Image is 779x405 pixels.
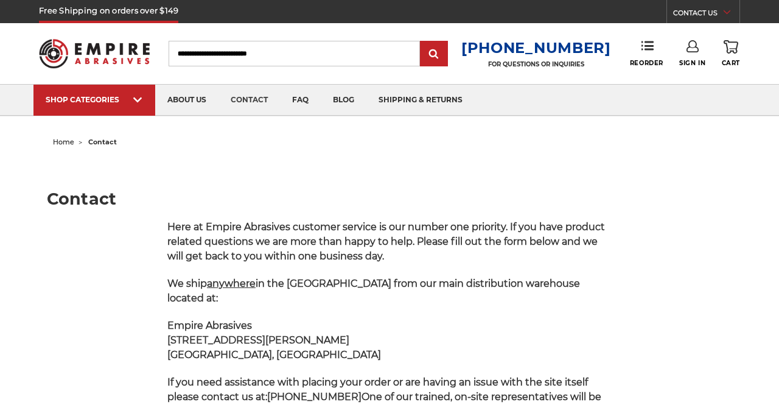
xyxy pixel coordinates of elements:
a: faq [280,85,321,116]
a: shipping & returns [366,85,475,116]
strong: [PHONE_NUMBER] [267,391,362,403]
a: Reorder [630,40,663,66]
a: Cart [722,40,740,67]
span: We ship in the [GEOGRAPHIC_DATA] from our main distribution warehouse located at: [167,278,580,304]
a: contact [218,85,280,116]
a: [PHONE_NUMBER] [461,39,611,57]
span: anywhere [207,278,256,289]
a: CONTACT US [673,6,739,23]
span: Here at Empire Abrasives customer service is our number one priority. If you have product related... [167,221,605,262]
span: contact [88,138,117,146]
span: Cart [722,59,740,67]
p: FOR QUESTIONS OR INQUIRIES [461,60,611,68]
a: blog [321,85,366,116]
span: Reorder [630,59,663,67]
a: home [53,138,74,146]
span: Sign In [679,59,705,67]
div: SHOP CATEGORIES [46,95,143,104]
h1: Contact [47,191,733,207]
strong: [STREET_ADDRESS][PERSON_NAME] [GEOGRAPHIC_DATA], [GEOGRAPHIC_DATA] [167,334,381,361]
span: Empire Abrasives [167,320,252,331]
input: Submit [422,42,446,66]
a: about us [155,85,218,116]
img: Empire Abrasives [39,32,150,75]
